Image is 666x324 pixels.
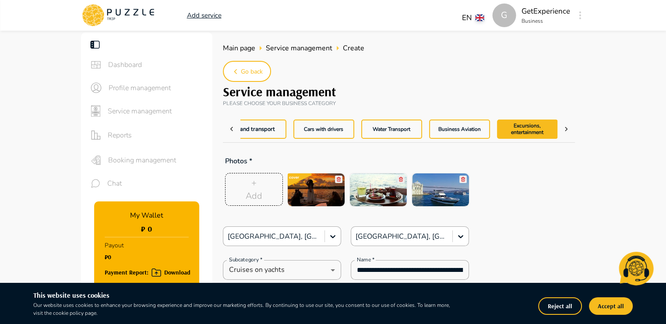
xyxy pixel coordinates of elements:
[105,237,124,254] p: Payout
[288,173,345,206] img: Thumbnail 0
[81,123,212,148] div: sidebar iconsReports
[108,155,205,166] span: Booking management
[497,120,558,139] button: Excursions, entertainment
[88,103,103,119] button: sidebar icons
[33,290,453,301] h6: This website uses cookies
[187,11,222,21] a: Add service
[493,4,516,27] div: G
[81,148,212,173] div: sidebar iconsBooking management
[538,297,582,315] button: Reject all
[105,263,190,278] button: Payment Report: Download
[223,84,575,99] h3: Service management
[88,126,103,144] button: sidebar icons
[223,43,575,53] nav: breadcrumb
[88,176,103,191] button: sidebar icons
[108,130,205,141] span: Reports
[266,43,332,53] a: Service management
[357,256,374,264] label: Name
[251,176,257,190] p: +
[81,53,212,76] div: sidebar iconsDashboard
[241,67,263,77] span: Go back
[223,151,550,171] p: Photos *
[108,60,205,70] span: Dashboard
[105,267,190,278] div: Payment Report: Download
[141,224,152,233] h1: ₽ 0
[108,106,205,116] span: Service management
[88,151,104,169] button: sidebar icons
[522,6,570,17] p: GetExperience
[229,256,262,264] label: Subcategory *
[223,43,255,53] a: Main page
[412,173,469,206] img: Thumbnail 2
[223,261,341,279] div: Cruises on yachts
[88,80,104,96] button: sidebar icons
[522,17,570,25] p: Business
[343,43,364,53] span: Create
[81,76,212,99] div: sidebar iconsProfile management
[33,301,453,317] p: Our website uses cookies to enhance your browsing experience and improve our marketing efforts. B...
[476,14,484,21] img: lang
[223,99,575,116] p: PLEASE CHOOSE YOUR BUSINESS CATEGORY
[88,57,104,73] button: sidebar icons
[81,173,212,194] div: sidebar iconsChat
[350,173,407,206] img: Thumbnail 1
[107,178,205,189] span: Chat
[223,61,271,82] button: Go back
[462,12,472,24] p: EN
[130,210,163,221] p: My Wallet
[109,83,205,93] span: Profile management
[589,297,633,315] button: Accept all
[246,190,262,203] p: Add
[81,99,212,123] div: sidebar iconsService management
[222,116,539,142] div: basic tabs
[105,254,124,261] h1: ₽0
